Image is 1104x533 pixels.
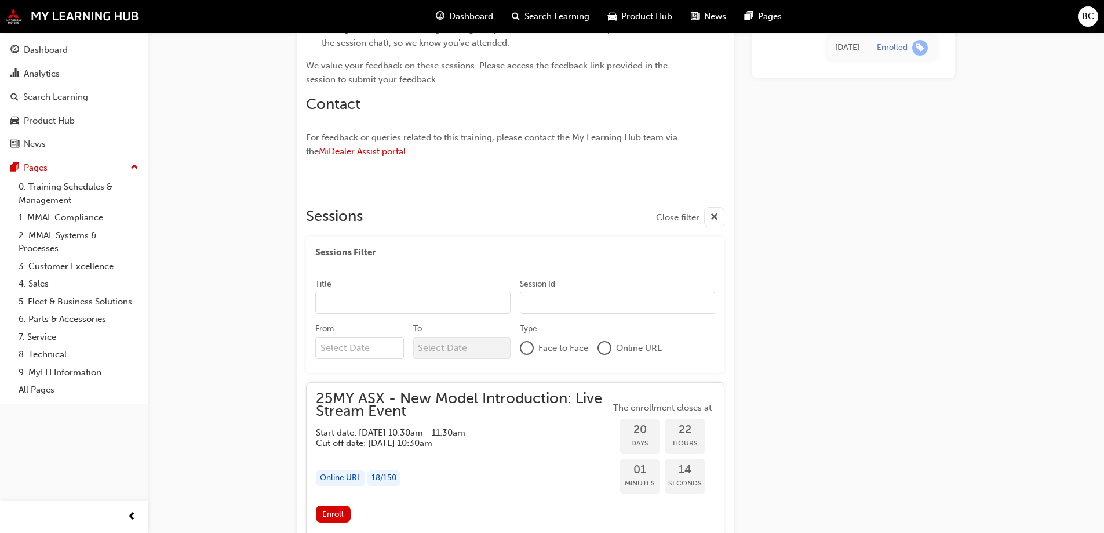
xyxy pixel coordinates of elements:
[24,43,68,57] div: Dashboard
[406,146,408,157] span: .
[5,133,143,155] a: News
[24,114,75,128] div: Product Hub
[835,41,859,55] div: Wed Oct 01 2025 10:58:38 GMT+1000 (Australian Eastern Standard Time)
[316,392,715,528] button: 25MY ASX - New Model Introduction: Live Stream EventStart date: [DATE] 10:30am - 11:30am Cut off ...
[315,337,404,359] input: From
[620,423,660,437] span: 20
[6,9,139,24] img: mmal
[14,346,143,364] a: 8. Technical
[14,209,143,227] a: 1. MMAL Compliance
[367,470,400,486] div: 18 / 150
[665,423,705,437] span: 22
[745,9,753,24] span: pages-icon
[620,477,660,490] span: Minutes
[682,5,735,28] a: news-iconNews
[10,163,19,173] span: pages-icon
[538,342,588,355] span: Face to Face
[691,9,699,24] span: news-icon
[316,438,592,448] h5: Cut off date: [DATE] 10:30am
[665,477,705,490] span: Seconds
[316,392,610,418] span: 25MY ASX - New Model Introduction: Live Stream Event
[14,227,143,258] a: 2. MMAL Systems & Processes
[10,92,19,103] span: search-icon
[413,337,511,359] input: To
[10,69,19,79] span: chart-icon
[127,510,136,524] span: prev-icon
[413,323,422,335] div: To
[520,278,555,290] div: Session Id
[24,67,60,81] div: Analytics
[877,42,908,53] div: Enrolled
[758,10,782,23] span: Pages
[14,381,143,399] a: All Pages
[14,275,143,293] a: 4. Sales
[735,5,791,28] a: pages-iconPages
[449,10,493,23] span: Dashboard
[656,207,724,227] button: Close filter
[656,211,699,224] span: Close filter
[14,364,143,382] a: 9. MyLH Information
[315,323,334,335] div: From
[710,211,719,225] span: cross-icon
[10,116,19,126] span: car-icon
[616,342,662,355] span: Online URL
[14,310,143,328] a: 6. Parts & Accessories
[14,293,143,311] a: 5. Fleet & Business Solutions
[620,437,660,450] span: Days
[1078,6,1098,27] button: BC
[316,427,592,438] h5: Start date: [DATE] 10:30am - 11:30am
[130,160,139,175] span: up-icon
[10,45,19,56] span: guage-icon
[1082,10,1094,23] span: BC
[610,401,715,415] span: The enrollment closes at
[319,146,406,157] a: MiDealer Assist portal
[502,5,599,28] a: search-iconSearch Learning
[512,9,520,24] span: search-icon
[608,9,617,24] span: car-icon
[306,95,360,113] span: Contact
[5,157,143,179] button: Pages
[14,258,143,275] a: 3. Customer Excellence
[316,506,351,523] button: Enroll
[322,24,674,48] span: During the session, don't forget to register your attendance via the link provided (not in the se...
[306,60,670,85] span: We value your feedback on these sessions. Please access the feedback link provided in the session...
[306,207,363,227] h2: Sessions
[427,5,502,28] a: guage-iconDashboard
[621,10,672,23] span: Product Hub
[322,509,344,519] span: Enroll
[24,137,46,151] div: News
[912,40,928,56] span: learningRecordVerb_ENROLL-icon
[520,323,537,335] div: Type
[10,139,19,150] span: news-icon
[316,470,365,486] div: Online URL
[5,86,143,108] a: Search Learning
[436,9,444,24] span: guage-icon
[315,278,331,290] div: Title
[306,132,680,157] span: For feedback or queries related to this training, please contact the My Learning Hub team via the
[315,246,376,259] span: Sessions Filter
[24,161,48,175] div: Pages
[5,37,143,157] button: DashboardAnalyticsSearch LearningProduct HubNews
[5,39,143,61] a: Dashboard
[520,292,715,314] input: Session Id
[14,328,143,346] a: 7. Service
[524,10,589,23] span: Search Learning
[14,178,143,209] a: 0. Training Schedules & Management
[704,10,726,23] span: News
[620,463,660,477] span: 01
[665,463,705,477] span: 14
[23,90,88,104] div: Search Learning
[5,110,143,132] a: Product Hub
[315,292,511,314] input: Title
[599,5,682,28] a: car-iconProduct Hub
[665,437,705,450] span: Hours
[5,63,143,85] a: Analytics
